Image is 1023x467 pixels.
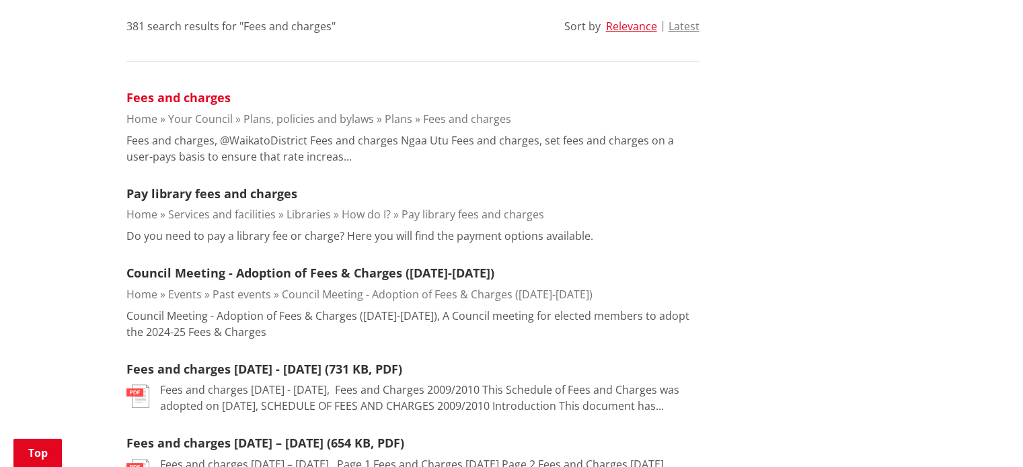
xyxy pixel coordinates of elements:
a: Pay library fees and charges [126,185,297,202]
img: document-pdf.svg [126,384,149,408]
a: Services and facilities [168,207,276,222]
a: Libraries [287,207,331,222]
a: Fees and charges [DATE] – [DATE] (654 KB, PDF) [126,435,404,451]
p: Council Meeting - Adoption of Fees & Charges ([DATE]-[DATE]), A Council meeting for elected membe... [126,308,699,340]
a: Council Meeting - Adoption of Fees & Charges ([DATE]-[DATE]) [126,265,494,281]
a: Your Council [168,112,233,126]
a: Events [168,287,202,302]
iframe: Messenger Launcher [961,411,1010,459]
div: Sort by [564,18,601,34]
a: Plans, policies and bylaws [243,112,374,126]
a: Fees and charges [DATE] - [DATE] (731 KB, PDF) [126,361,402,377]
a: Home [126,207,157,222]
a: Fees and charges [126,89,231,105]
a: Pay library fees and charges [402,207,544,222]
button: Relevance [606,20,657,32]
div: 381 search results for "Fees and charges" [126,18,336,34]
a: Top [13,439,62,467]
a: Past events [213,287,271,302]
a: Home [126,287,157,302]
a: Council Meeting - Adoption of Fees & Charges ([DATE]-[DATE]) [282,287,593,302]
p: Fees and charges, @WaikatoDistrict Fees and charges Ngaa Utu Fees and charges, set fees and charg... [126,132,699,165]
a: Fees and charges [423,112,511,126]
a: How do I? [342,207,391,222]
a: Home [126,112,157,126]
p: Do you need to pay a library fee or charge? Here you will find the payment options available. [126,228,593,244]
a: Plans [385,112,412,126]
button: Latest [669,20,699,32]
p: Fees and charges [DATE] - [DATE], ﻿ Fees and Charges 2009/2010 This Schedule of Fees and Charges ... [160,382,699,414]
